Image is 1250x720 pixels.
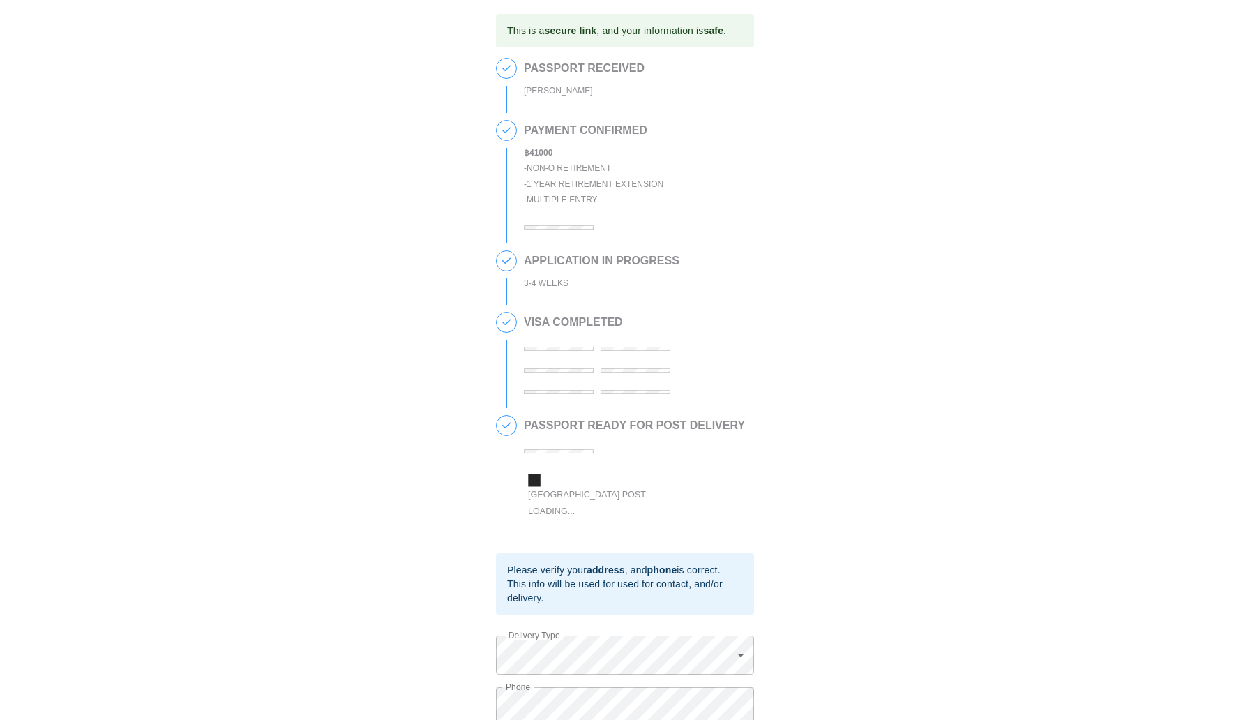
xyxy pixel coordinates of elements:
[524,62,645,75] h2: PASSPORT RECEIVED
[524,148,552,158] b: ฿ 41000
[524,276,679,292] div: 3-4 WEEKS
[587,564,625,576] b: address
[524,419,745,432] h2: PASSPORT READY FOR POST DELIVERY
[497,251,516,271] span: 3
[524,192,663,208] div: - Multiple entry
[524,124,663,137] h2: PAYMENT CONFIRMED
[524,83,645,99] div: [PERSON_NAME]
[507,577,743,605] div: This info will be used for used for contact, and/or delivery.
[528,487,675,520] div: [GEOGRAPHIC_DATA] Post Loading...
[507,18,726,43] div: This is a , and your information is .
[703,25,723,36] b: safe
[647,564,677,576] b: phone
[497,416,516,435] span: 5
[524,160,663,177] div: - NON-O Retirement
[497,313,516,332] span: 4
[544,25,596,36] b: secure link
[524,316,747,329] h2: VISA COMPLETED
[497,121,516,140] span: 2
[524,177,663,193] div: - 1 Year Retirement Extension
[507,563,743,577] div: Please verify your , and is correct.
[497,59,516,78] span: 1
[524,255,679,267] h2: APPLICATION IN PROGRESS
